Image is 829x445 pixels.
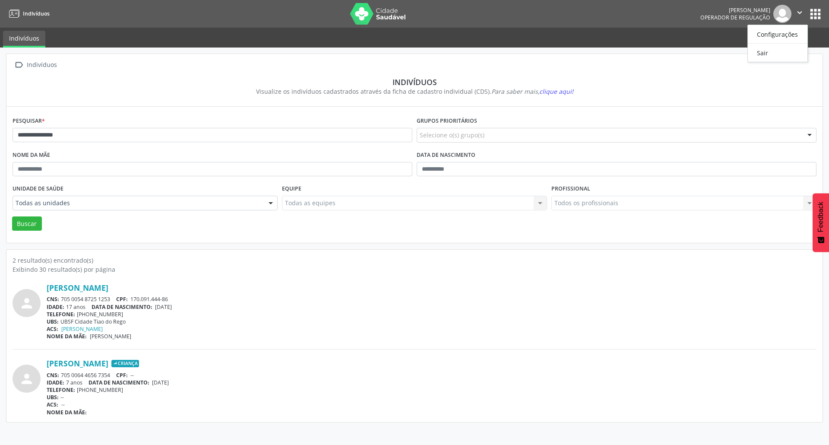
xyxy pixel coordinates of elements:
[13,59,25,71] i: 
[808,6,823,22] button: apps
[116,296,128,303] span: CPF:
[817,202,825,232] span: Feedback
[282,182,301,196] label: Equipe
[47,409,87,416] span: NOME DA MÃE:
[47,401,58,408] span: ACS:
[47,311,816,318] div: [PHONE_NUMBER]
[19,77,810,87] div: Indivíduos
[551,182,590,196] label: Profissional
[61,325,103,333] a: [PERSON_NAME]
[47,386,816,394] div: [PHONE_NUMBER]
[47,386,75,394] span: TELEFONE:
[748,47,807,59] a: Sair
[13,59,58,71] a:  Indivíduos
[13,114,45,128] label: Pesquisar
[539,87,573,95] span: clique aqui!
[47,311,75,318] span: TELEFONE:
[47,379,816,386] div: 7 anos
[813,193,829,252] button: Feedback - Mostrar pesquisa
[47,303,816,311] div: 17 anos
[13,256,816,265] div: 2 resultado(s) encontrado(s)
[90,333,131,340] span: [PERSON_NAME]
[19,87,810,96] div: Visualize os indivíduos cadastrados através da ficha de cadastro individual (CDS).
[155,303,172,311] span: [DATE]
[47,296,816,303] div: 705 0054 8725 1253
[13,182,63,196] label: Unidade de saúde
[13,149,50,162] label: Nome da mãe
[6,6,50,21] a: Indivíduos
[130,372,134,379] span: --
[25,59,58,71] div: Indivíduos
[420,130,484,140] span: Selecione o(s) grupo(s)
[47,379,64,386] span: IDADE:
[748,28,807,40] a: Configurações
[47,333,87,340] span: NOME DA MÃE:
[47,372,816,379] div: 705 0064 4656 7354
[795,8,804,17] i: 
[89,379,149,386] span: DATA DE NASCIMENTO:
[47,325,58,333] span: ACS:
[700,14,770,21] span: Operador de regulação
[747,25,808,62] ul: 
[12,216,42,231] button: Buscar
[23,10,50,17] span: Indivíduos
[47,318,816,325] div: UBSF Cidade Tiao do Rego
[130,296,168,303] span: 170.091.444-86
[13,265,816,274] div: Exibindo 30 resultado(s) por página
[16,199,260,207] span: Todas as unidades
[47,296,59,303] span: CNS:
[773,5,791,23] img: img
[111,360,139,368] span: Criança
[92,303,152,311] span: DATA DE NASCIMENTO:
[417,149,475,162] label: Data de nascimento
[417,114,477,128] label: Grupos prioritários
[700,6,770,14] div: [PERSON_NAME]
[491,87,573,95] i: Para saber mais,
[47,359,108,368] a: [PERSON_NAME]
[61,401,65,408] span: --
[152,379,169,386] span: [DATE]
[47,372,59,379] span: CNS:
[19,371,35,387] i: person
[47,394,59,401] span: UBS:
[47,303,64,311] span: IDADE:
[3,31,45,48] a: Indivíduos
[47,318,59,325] span: UBS:
[47,394,816,401] div: --
[19,296,35,311] i: person
[116,372,128,379] span: CPF:
[47,283,108,292] a: [PERSON_NAME]
[791,5,808,23] button: 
